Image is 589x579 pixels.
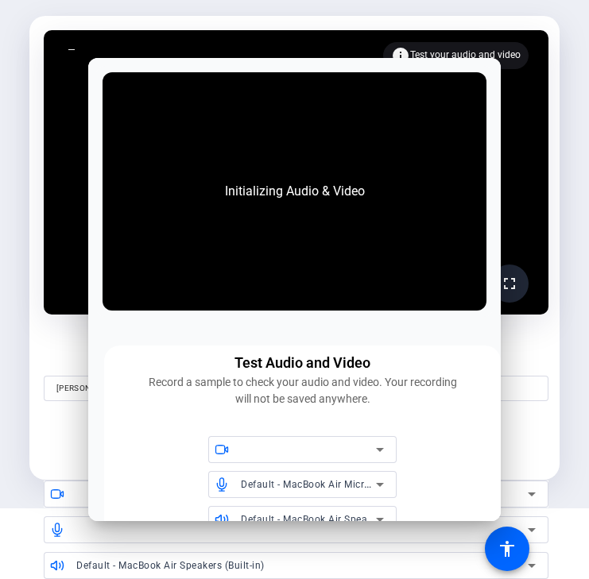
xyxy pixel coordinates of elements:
[234,352,370,374] div: Test Audio and Video
[76,560,265,571] span: Default - MacBook Air Speakers (Built-in)
[209,166,381,217] div: Initializing Audio & Video
[241,477,442,490] span: Default - MacBook Air Microphone (Built-in)
[500,274,519,293] mat-icon: fullscreen
[498,539,517,558] mat-icon: accessibility
[241,512,429,525] span: Default - MacBook Air Speakers (Built-in)
[410,49,521,60] span: Test your audio and video
[144,374,462,407] div: Record a sample to check your audio and video. Your recording will not be saved anywhere.
[56,379,536,398] input: Your name
[391,46,410,65] mat-icon: info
